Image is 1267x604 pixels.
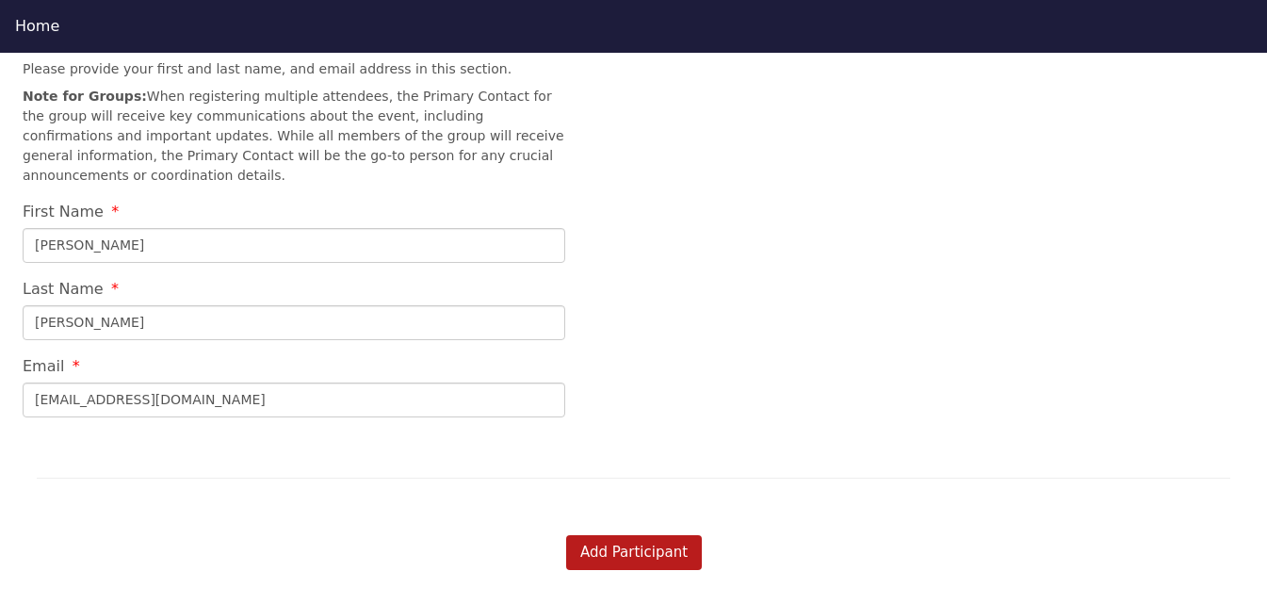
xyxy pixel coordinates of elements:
p: When registering multiple attendees, the Primary Contact for the group will receive key communica... [23,87,565,186]
strong: Note for Groups: [23,89,147,104]
p: Please provide your first and last name, and email address in this section. [23,59,565,79]
input: Email [23,383,565,417]
input: Last Name [23,305,565,340]
span: First Name [23,203,104,220]
span: Last Name [23,280,104,298]
input: First Name [23,228,565,263]
button: Add Participant [566,535,702,570]
span: Email [23,357,64,375]
div: Home [15,15,1252,38]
